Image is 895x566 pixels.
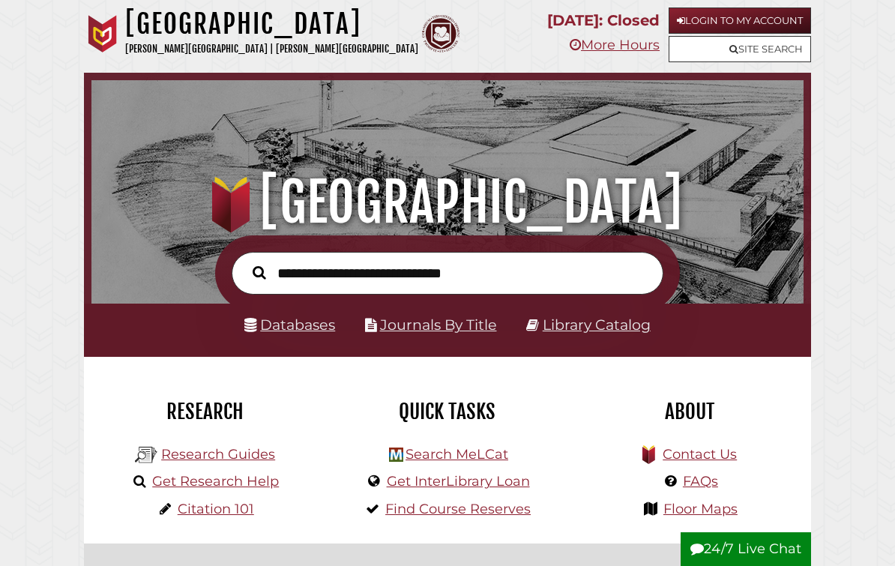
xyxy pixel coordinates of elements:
h1: [GEOGRAPHIC_DATA] [105,169,790,235]
img: Calvin University [84,15,121,52]
a: Library Catalog [543,316,651,334]
p: [PERSON_NAME][GEOGRAPHIC_DATA] | [PERSON_NAME][GEOGRAPHIC_DATA] [125,40,418,58]
p: [DATE]: Closed [547,7,660,34]
i: Search [253,265,266,280]
h1: [GEOGRAPHIC_DATA] [125,7,418,40]
img: Hekman Library Logo [389,448,403,462]
h2: About [580,399,800,424]
img: Hekman Library Logo [135,444,157,466]
h2: Research [95,399,315,424]
a: Get Research Help [152,473,279,490]
h2: Quick Tasks [337,399,557,424]
button: Search [245,262,274,283]
a: Login to My Account [669,7,811,34]
a: Citation 101 [178,501,254,517]
a: Floor Maps [663,501,738,517]
a: Get InterLibrary Loan [387,473,530,490]
a: Research Guides [161,446,275,463]
a: Site Search [669,36,811,62]
img: Calvin Theological Seminary [422,15,459,52]
a: Find Course Reserves [385,501,531,517]
a: Search MeLCat [406,446,508,463]
a: FAQs [683,473,718,490]
a: Journals By Title [380,316,497,334]
a: Databases [244,316,335,334]
a: Contact Us [663,446,737,463]
a: More Hours [570,37,660,53]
